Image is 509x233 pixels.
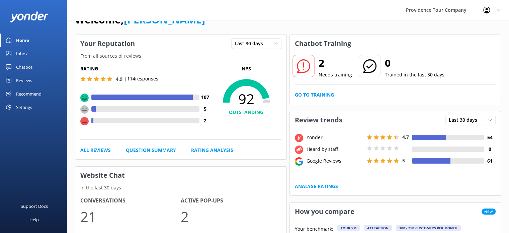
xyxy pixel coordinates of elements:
p: NPS [211,65,281,72]
h4: Conversations [80,196,181,205]
p: 21 [80,205,181,228]
div: Yonder [305,134,365,141]
p: Needs training [319,71,352,78]
div: Support Docs [21,199,48,213]
h5: Rating [80,65,211,72]
div: Google Reviews [305,157,365,165]
span: Last 30 days [449,116,481,124]
div: Tourism [337,225,360,231]
span: 92 [211,91,281,107]
p: In the last 30 days [75,184,286,191]
h4: 5 [199,105,211,113]
p: 2 [181,205,281,228]
h3: Chatbot Training [290,35,356,52]
span: 5 [402,157,405,164]
div: 100 - 250 customers per month [396,225,461,231]
h3: Website Chat [75,167,286,184]
h3: How you compare [290,203,359,220]
h3: Your Reputation [75,35,140,52]
h4: 54 [484,134,496,141]
div: Attraction [364,225,392,231]
div: Help [29,213,39,226]
div: Chatbot [16,60,32,74]
h4: 107 [199,94,211,101]
h3: Review trends [290,111,347,129]
a: Go to Training [295,91,334,99]
p: Trained in the last 30 days [385,71,444,78]
h4: 0 [484,145,496,153]
img: yonder-white-logo.png [10,11,49,22]
h2: 0 [385,55,444,71]
div: Heard by staff [305,145,365,153]
div: Reviews [16,74,32,87]
span: 4.9 [116,76,122,82]
h4: OUTSTANDING [211,109,281,116]
div: Recommend [16,87,41,101]
span: Last 30 days [235,40,267,47]
div: Home [16,34,29,47]
h4: 2 [199,117,211,124]
p: From all sources of reviews [75,52,286,60]
a: Question Summary [126,147,176,154]
a: All Reviews [80,147,111,154]
div: Inbox [16,47,28,60]
h4: 61 [484,157,496,165]
a: Analyse Ratings [295,183,338,190]
h2: 2 [319,55,352,71]
span: New [482,209,496,215]
div: Settings [16,101,32,114]
h4: Active Pop-ups [181,196,281,205]
a: Rating Analysis [191,147,233,154]
p: | 114 responses [124,75,158,82]
span: 4.7 [402,134,409,140]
